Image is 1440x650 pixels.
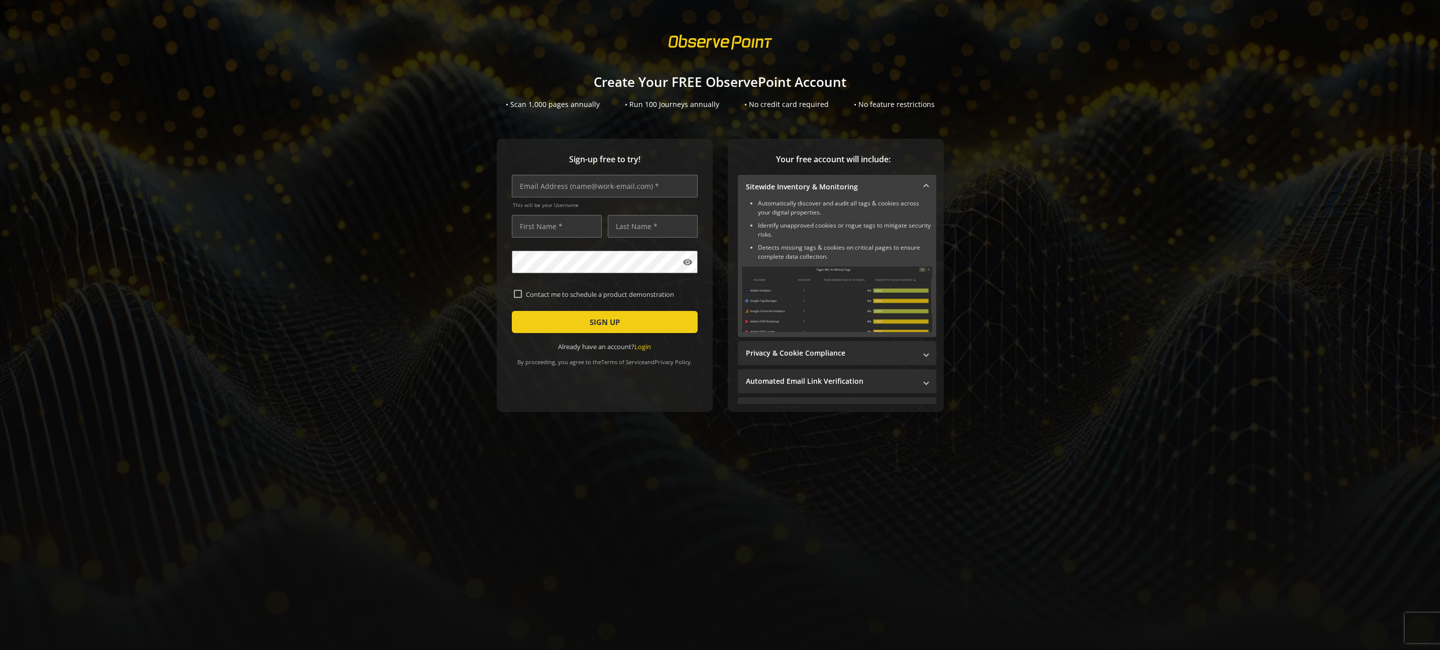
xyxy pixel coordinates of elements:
div: Sitewide Inventory & Monitoring [738,199,936,337]
input: First Name * [512,215,602,238]
div: By proceeding, you agree to the and . [512,352,698,366]
input: Last Name * [608,215,698,238]
a: Terms of Service [601,358,644,366]
mat-expansion-panel-header: Privacy & Cookie Compliance [738,341,936,365]
mat-panel-title: Privacy & Cookie Compliance [746,348,916,358]
span: SIGN UP [590,313,620,331]
li: Identify unapproved cookies or rogue tags to mitigate security risks. [758,221,932,239]
input: Email Address (name@work-email.com) * [512,175,698,197]
li: Detects missing tags & cookies on critical pages to ensure complete data collection. [758,243,932,261]
div: Already have an account? [512,342,698,352]
div: • No credit card required [744,99,829,110]
span: This will be your Username [513,201,698,208]
button: SIGN UP [512,311,698,333]
div: • Run 100 Journeys annually [625,99,719,110]
div: • No feature restrictions [854,99,935,110]
img: Sitewide Inventory & Monitoring [742,266,932,332]
mat-expansion-panel-header: Automated Email Link Verification [738,369,936,393]
mat-expansion-panel-header: Performance Monitoring with Web Vitals [738,397,936,421]
label: Contact me to schedule a product demonstration [522,290,696,299]
mat-icon: visibility [683,257,693,267]
div: • Scan 1,000 pages annually [506,99,600,110]
mat-panel-title: Sitewide Inventory & Monitoring [746,182,916,192]
mat-expansion-panel-header: Sitewide Inventory & Monitoring [738,175,936,199]
a: Login [634,342,651,351]
a: Privacy Policy [654,358,691,366]
span: Sign-up free to try! [512,154,698,165]
span: Your free account will include: [738,154,929,165]
li: Automatically discover and audit all tags & cookies across your digital properties. [758,199,932,217]
mat-panel-title: Automated Email Link Verification [746,376,916,386]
